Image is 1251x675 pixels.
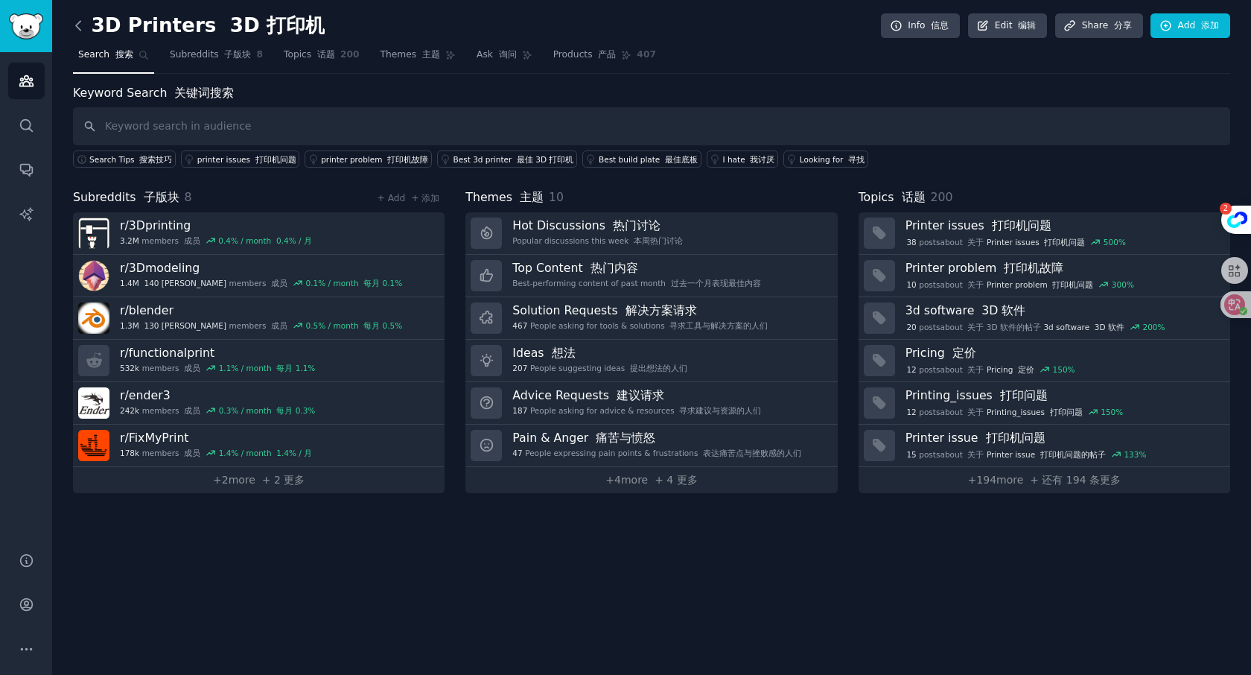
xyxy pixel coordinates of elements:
font: 编辑 [1018,20,1036,31]
font: 搜索技巧 [139,155,172,164]
font: 询问 [499,49,517,60]
a: +2more + 2 更多 [73,467,445,493]
span: Ask [477,48,517,62]
font: 每月 0.5% [363,321,402,330]
a: Ask 询问 [471,43,538,74]
h3: r/ FixMyPrint [120,430,312,446]
div: People expressing pain points & frustrations [512,448,801,458]
span: 1.4M [120,278,226,288]
font: 提出想法的人们 [630,364,687,373]
img: 3Dmodeling [78,260,109,291]
span: 12 [906,407,916,417]
span: 38 [906,237,916,247]
div: Best build plate [599,154,698,165]
font: 成员 [184,236,200,245]
div: Looking for [800,154,865,165]
font: 关于 [967,280,984,289]
span: Printing_issues [987,407,1083,417]
div: 150 % [1101,407,1123,417]
font: 打印机问题 [992,218,1051,232]
font: 想法 [552,346,576,360]
span: Subreddits [73,188,179,207]
a: Edit 编辑 [968,13,1048,39]
div: 1.4 % / month [219,448,313,458]
a: Best build plate 最佳底板 [582,150,701,168]
h3: Pricing [905,345,1220,361]
font: + 4 更多 [655,474,698,486]
div: printer issues [197,154,296,165]
a: Products 产品407 [548,43,661,74]
h3: Advice Requests [512,387,761,403]
a: r/functionalprint532kmembers 成员1.1% / month 每月 1.1% [73,340,445,382]
font: 信息 [931,20,949,31]
div: 0.3 % / month [219,405,316,416]
font: 主题 [422,49,440,60]
span: Themes [465,188,544,207]
img: blender [78,302,109,334]
h3: r/ 3Dprinting [120,218,312,233]
font: 关于 [967,365,984,374]
div: 150 % [1053,364,1075,375]
font: 0.4% / 月 [276,236,312,245]
span: 8 [185,190,192,204]
span: Themes [381,48,440,62]
span: 47 [512,448,522,458]
h3: 3d software [905,302,1220,318]
font: 打印问题 [1000,388,1048,402]
font: 我讨厌 [750,155,774,164]
span: 407 [637,48,656,62]
font: 每月 0.3% [276,406,315,415]
font: 最佳底板 [665,155,698,164]
h3: Ideas [512,345,687,361]
span: 10 [549,190,564,204]
span: 200 [340,48,360,62]
a: 3d software 3D 软件20postsabout 关于 3D 软件的帖子3d software 3D 软件200% [859,297,1230,340]
div: members [120,405,315,416]
a: Info 信息 [881,13,960,39]
font: 寻求工具与解决方案的人们 [669,321,768,330]
h3: Hot Discussions [512,218,683,233]
span: 1.3M [120,320,226,331]
div: post s about [905,235,1127,249]
font: 1.4% / 月 [276,449,312,457]
font: 3D 软件 [1095,323,1124,332]
div: 1.1 % / month [219,363,316,373]
button: Search Tips 搜索技巧 [73,150,176,168]
div: 0.1 % / month [306,278,403,288]
h3: r/ 3Dmodeling [120,260,402,276]
img: 3Dprinting [78,218,109,249]
font: 主题 [520,190,544,204]
a: Topics 话题200 [278,43,365,74]
font: 每月 1.1% [276,364,315,373]
a: Best 3d printer 最佳 3D 打印机 [437,150,577,168]
div: post s about [905,448,1148,461]
font: 寻求建议与资源的人们 [679,406,761,415]
font: 建议请求 [617,388,664,402]
div: 200 % [1142,322,1165,332]
font: + 还有 194 条更多 [1030,474,1121,486]
font: 热门内容 [591,261,638,275]
div: post s about [905,363,1077,376]
font: 过去一个月表现最佳内容 [671,279,761,288]
a: Pain & Anger 痛苦与愤怒47People expressing pain points & frustrations 表达痛苦点与挫败感的人们 [465,425,837,467]
h3: Top Content [512,260,760,276]
font: 搜索 [115,49,133,60]
h3: Printer problem [905,260,1220,276]
a: Printer problem 打印机故障10postsabout 关于Printer problem 打印机问题300% [859,255,1230,297]
a: +194more + 还有 194 条更多 [859,467,1230,493]
a: + Add + 添加 [377,193,439,203]
font: 打印机问题的帖子 [1040,450,1106,459]
span: 10 [906,279,916,290]
a: Subreddits 子版块8 [165,43,268,74]
font: 定价 [952,346,976,360]
font: 130 [PERSON_NAME] [144,321,226,330]
a: +4more + 4 更多 [465,467,837,493]
a: Printer issues 打印机问题38postsabout 关于Printer issues 打印机问题500% [859,212,1230,255]
font: 子版块 [144,190,179,204]
font: 3D 打印机 [230,14,325,37]
div: 500 % [1104,237,1126,247]
div: Popular discussions this week [512,235,683,246]
a: Solution Requests 解决方案请求467People asking for tools & solutions 寻求工具与解决方案的人们 [465,297,837,340]
div: members [120,278,402,288]
a: r/3Dprinting3.2Mmembers 成员0.4% / month 0.4% / 月 [73,212,445,255]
